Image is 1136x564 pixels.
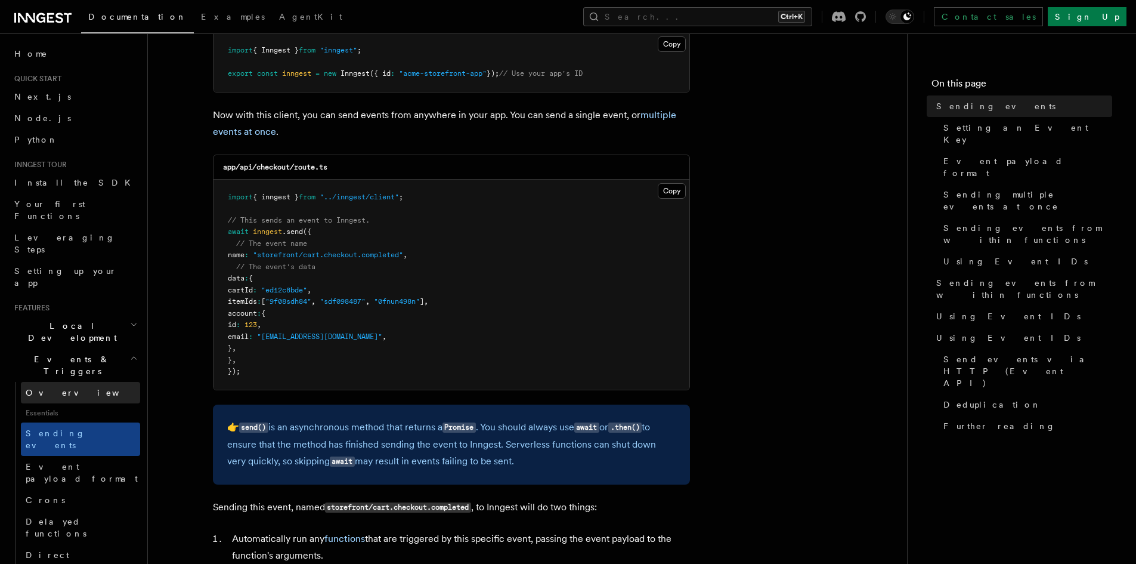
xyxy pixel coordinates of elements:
span: Essentials [21,403,140,423]
span: itemIds [228,297,257,306]
span: { inngest } [253,193,299,201]
span: Python [14,135,58,144]
a: Examples [194,4,272,32]
span: from [299,193,315,201]
span: Send events via HTTP (Event API) [943,353,1112,389]
span: : [249,332,253,341]
span: Inngest [341,69,370,78]
a: Home [10,43,140,64]
span: : [244,274,249,282]
a: Documentation [81,4,194,33]
a: Send events via HTTP (Event API) [939,349,1112,394]
span: Setting an Event Key [943,122,1112,146]
span: Using Event IDs [943,255,1088,267]
a: Next.js [10,86,140,107]
code: await [574,423,599,433]
span: "../inngest/client" [320,193,399,201]
span: Further reading [943,420,1055,432]
span: [ [261,297,265,306]
span: Event payload format [943,155,1112,179]
span: } [228,344,232,352]
span: Deduplication [943,399,1041,411]
span: import [228,46,253,54]
span: await [228,227,249,236]
span: id [228,320,236,329]
span: ({ [303,227,311,236]
button: Local Development [10,315,140,349]
p: Now with this client, you can send events from anywhere in your app. You can send a single event,... [213,107,690,140]
span: import [228,193,253,201]
code: .then() [608,423,642,433]
span: ({ id [370,69,391,78]
span: Examples [201,12,265,21]
span: , [311,297,315,306]
span: "0fnun498n" [374,297,420,306]
span: { Inngest } [253,46,299,54]
span: "ed12c8bde" [261,286,307,294]
a: Sending events [931,95,1112,117]
span: : [253,286,257,294]
li: Automatically run any that are triggered by this specific event, passing the event payload to the... [228,531,690,564]
span: const [257,69,278,78]
span: // The event's data [236,263,315,271]
span: "acme-storefront-app" [399,69,487,78]
span: Overview [26,388,148,397]
a: multiple events at once [213,109,676,137]
span: Crons [26,495,65,505]
span: Events & Triggers [10,353,130,377]
a: Deduplication [939,394,1112,415]
a: Install the SDK [10,172,140,193]
a: Using Event IDs [931,306,1112,327]
a: Using Event IDs [931,327,1112,349]
span: Sending events from within functions [943,222,1112,246]
a: Sending events [21,423,140,456]
span: Node.js [14,113,71,123]
span: : [257,297,261,306]
span: Sending events from within functions [936,277,1112,301]
span: "inngest" [320,46,357,54]
a: Using Event IDs [939,251,1112,272]
button: Copy [658,183,686,199]
span: Sending events [936,100,1055,112]
span: { [249,274,253,282]
span: from [299,46,315,54]
code: send() [239,423,268,433]
span: export [228,69,253,78]
button: Events & Triggers [10,349,140,382]
span: , [382,332,386,341]
a: functions [324,533,365,544]
a: Overview [21,382,140,403]
span: Home [14,48,48,60]
code: await [330,457,355,467]
span: Setting up your app [14,266,117,288]
span: : [236,320,240,329]
span: Sending multiple events at once [943,189,1112,212]
span: Delayed functions [26,517,86,538]
span: "[EMAIL_ADDRESS][DOMAIN_NAME]" [257,332,382,341]
span: Event payload format [26,462,138,483]
a: Python [10,129,140,150]
span: , [232,356,236,364]
h4: On this page [931,76,1112,95]
span: : [257,309,261,318]
span: , [424,297,428,306]
span: .send [282,227,303,236]
span: // This sends an event to Inngest. [228,216,370,224]
button: Search...Ctrl+K [583,7,812,26]
span: Using Event IDs [936,310,1081,322]
a: Leveraging Steps [10,227,140,260]
a: Sending events from within functions [931,272,1112,306]
span: Leveraging Steps [14,233,115,254]
a: Crons [21,489,140,511]
a: Node.js [10,107,140,129]
p: Sending this event, named , to Inngest will do two things: [213,499,690,516]
span: = [315,69,320,78]
span: email [228,332,249,341]
span: , [307,286,311,294]
span: account [228,309,257,318]
span: Sending events [26,429,85,450]
code: storefront/cart.checkout.completed [325,503,471,513]
span: inngest [253,227,282,236]
span: Install the SDK [14,178,138,187]
a: Contact sales [934,7,1043,26]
